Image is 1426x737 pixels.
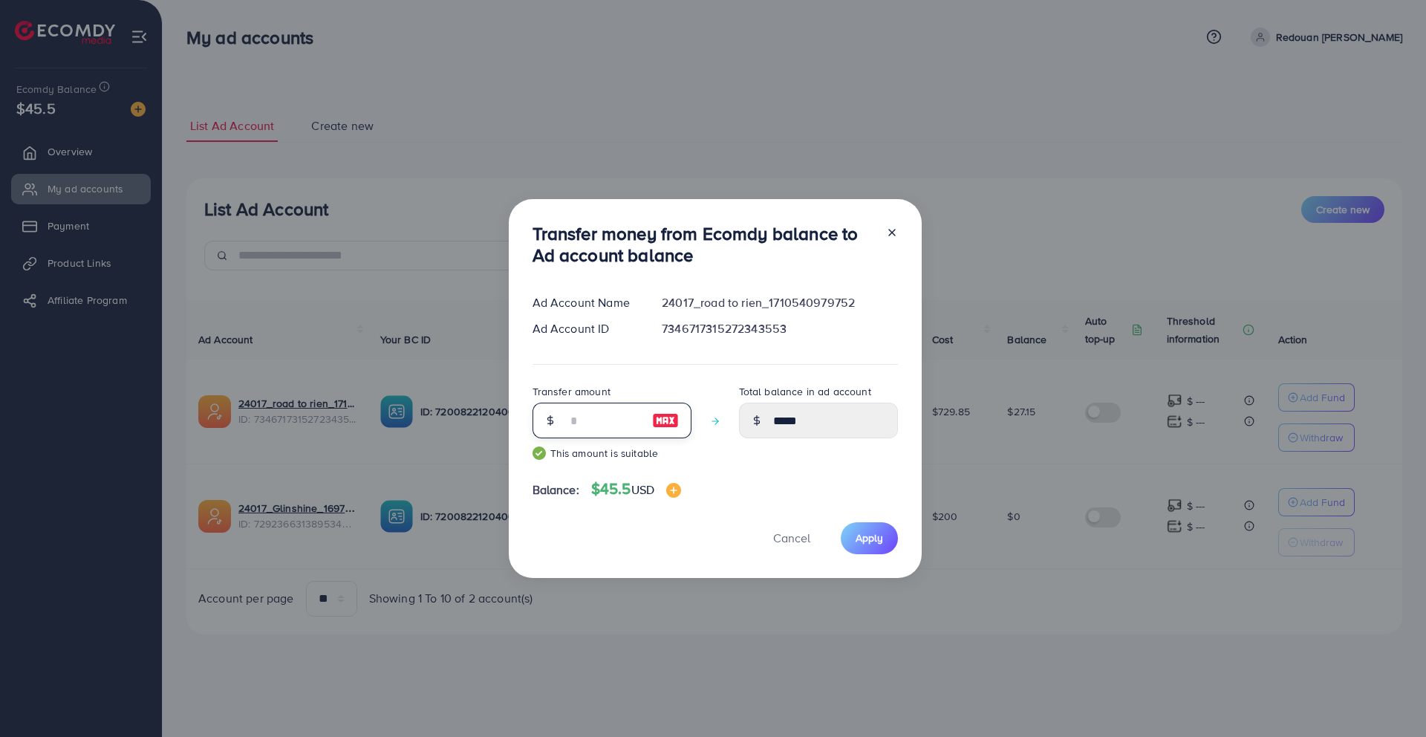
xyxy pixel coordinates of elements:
[521,320,651,337] div: Ad Account ID
[856,530,883,545] span: Apply
[533,384,611,399] label: Transfer amount
[533,446,691,461] small: This amount is suitable
[841,522,898,554] button: Apply
[533,481,579,499] span: Balance:
[652,412,679,429] img: image
[631,481,654,498] span: USD
[650,320,909,337] div: 7346717315272343553
[1363,670,1415,726] iframe: Chat
[773,530,810,546] span: Cancel
[739,384,871,399] label: Total balance in ad account
[533,223,874,266] h3: Transfer money from Ecomdy balance to Ad account balance
[755,522,829,554] button: Cancel
[533,447,546,460] img: guide
[591,480,681,499] h4: $45.5
[521,294,651,311] div: Ad Account Name
[650,294,909,311] div: 24017_road to rien_1710540979752
[666,483,681,498] img: image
